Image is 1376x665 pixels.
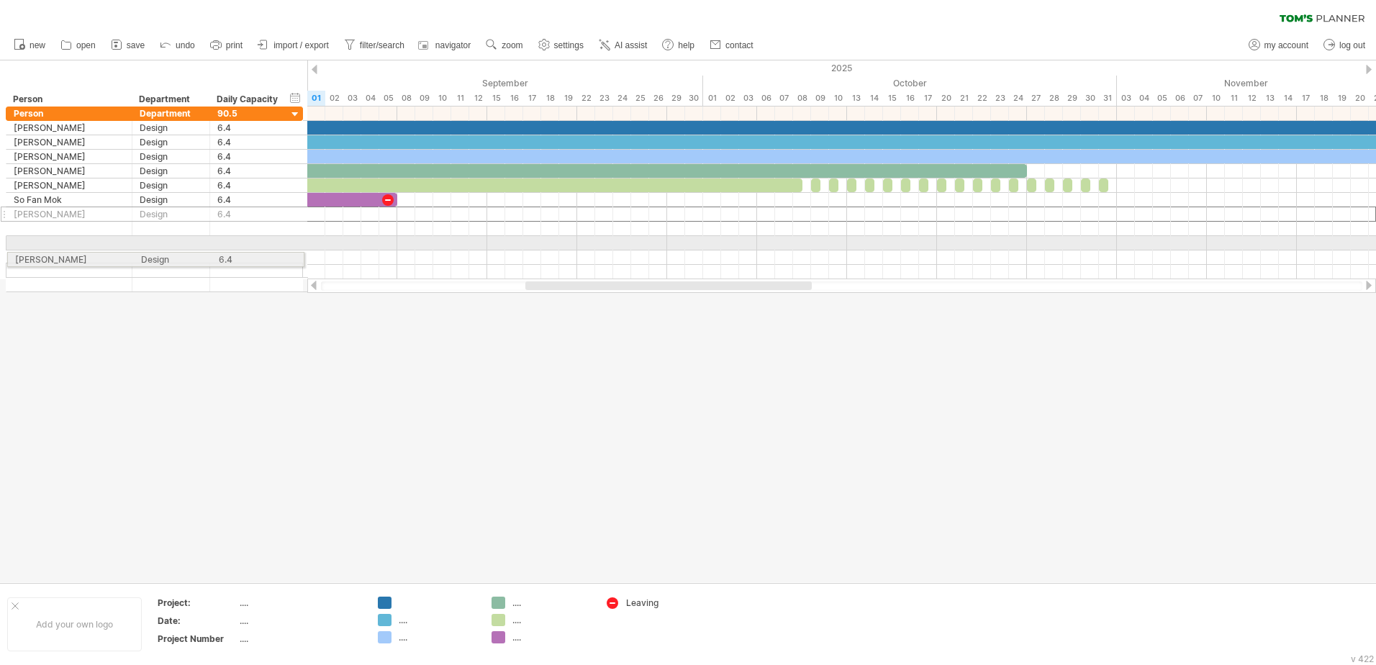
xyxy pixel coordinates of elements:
div: 6.4 [217,135,280,149]
div: .... [240,597,361,609]
span: log out [1339,40,1365,50]
div: Daily Capacity [217,92,279,107]
div: Friday, 26 September 2025 [649,91,667,106]
div: [PERSON_NAME] [14,164,125,178]
div: Tuesday, 21 October 2025 [955,91,973,106]
span: import / export [273,40,329,50]
div: Project: [158,597,237,609]
div: Tuesday, 4 November 2025 [1135,91,1153,106]
span: AI assist [615,40,647,50]
div: Design [140,135,202,149]
span: open [76,40,96,50]
div: Monday, 15 September 2025 [487,91,505,106]
span: zoom [502,40,522,50]
div: Monday, 17 November 2025 [1297,91,1315,106]
div: Friday, 17 October 2025 [919,91,937,106]
span: my account [1264,40,1308,50]
a: AI assist [595,36,651,55]
div: Monday, 22 September 2025 [577,91,595,106]
a: filter/search [340,36,409,55]
div: Wednesday, 8 October 2025 [793,91,811,106]
div: Monday, 27 October 2025 [1027,91,1045,106]
span: settings [554,40,584,50]
div: Friday, 12 September 2025 [469,91,487,106]
span: filter/search [360,40,404,50]
div: Friday, 3 October 2025 [739,91,757,106]
a: open [57,36,100,55]
div: Tuesday, 11 November 2025 [1225,91,1243,106]
div: Person [13,92,124,107]
a: my account [1245,36,1313,55]
div: September 2025 [307,76,703,91]
a: navigator [416,36,475,55]
div: Tuesday, 14 October 2025 [865,91,883,106]
span: undo [176,40,195,50]
div: Design [140,207,202,221]
div: Add your own logo [7,597,142,651]
div: Project Number [158,633,237,645]
div: Thursday, 16 October 2025 [901,91,919,106]
span: contact [725,40,753,50]
div: Thursday, 23 October 2025 [991,91,1009,106]
a: print [207,36,247,55]
div: [PERSON_NAME] [14,135,125,149]
div: 6.4 [217,207,280,221]
div: Design [140,193,202,207]
div: Monday, 6 October 2025 [757,91,775,106]
div: v 422 [1351,653,1374,664]
span: new [30,40,45,50]
div: Thursday, 11 September 2025 [451,91,469,106]
div: .... [240,615,361,627]
div: Wednesday, 22 October 2025 [973,91,991,106]
a: import / export [254,36,333,55]
div: Monday, 8 September 2025 [397,91,415,106]
div: Date: [158,615,237,627]
div: Wednesday, 12 November 2025 [1243,91,1261,106]
div: Monday, 1 September 2025 [307,91,325,106]
div: Person [14,107,125,120]
div: Thursday, 4 September 2025 [361,91,379,106]
div: 6.4 [217,150,280,163]
span: help [678,40,694,50]
span: navigator [435,40,471,50]
div: Wednesday, 17 September 2025 [523,91,541,106]
a: undo [156,36,199,55]
div: Tuesday, 16 September 2025 [505,91,523,106]
div: Monday, 13 October 2025 [847,91,865,106]
div: Leaving [626,597,705,609]
a: zoom [482,36,527,55]
div: Friday, 24 October 2025 [1009,91,1027,106]
div: Wednesday, 1 October 2025 [703,91,721,106]
div: 6.4 [217,193,280,207]
div: Thursday, 20 November 2025 [1351,91,1369,106]
div: Wednesday, 19 November 2025 [1333,91,1351,106]
div: Thursday, 2 October 2025 [721,91,739,106]
div: Thursday, 30 October 2025 [1081,91,1099,106]
div: Thursday, 25 September 2025 [631,91,649,106]
div: Friday, 19 September 2025 [559,91,577,106]
div: Friday, 14 November 2025 [1279,91,1297,106]
div: Monday, 20 October 2025 [937,91,955,106]
div: Wednesday, 3 September 2025 [343,91,361,106]
div: [PERSON_NAME] [14,121,125,135]
div: 6.4 [217,121,280,135]
div: Design [140,164,202,178]
div: .... [240,633,361,645]
div: 6.4 [217,178,280,192]
div: .... [399,614,477,626]
div: Tuesday, 28 October 2025 [1045,91,1063,106]
div: Thursday, 9 October 2025 [811,91,829,106]
div: Department [140,107,202,120]
div: Department [139,92,202,107]
div: 6.4 [217,164,280,178]
div: Tuesday, 7 October 2025 [775,91,793,106]
div: [PERSON_NAME] [14,178,125,192]
a: save [107,36,149,55]
div: .... [512,631,591,643]
div: October 2025 [703,76,1117,91]
div: Thursday, 6 November 2025 [1171,91,1189,106]
div: .... [512,614,591,626]
div: .... [512,597,591,609]
span: print [226,40,243,50]
span: save [127,40,145,50]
